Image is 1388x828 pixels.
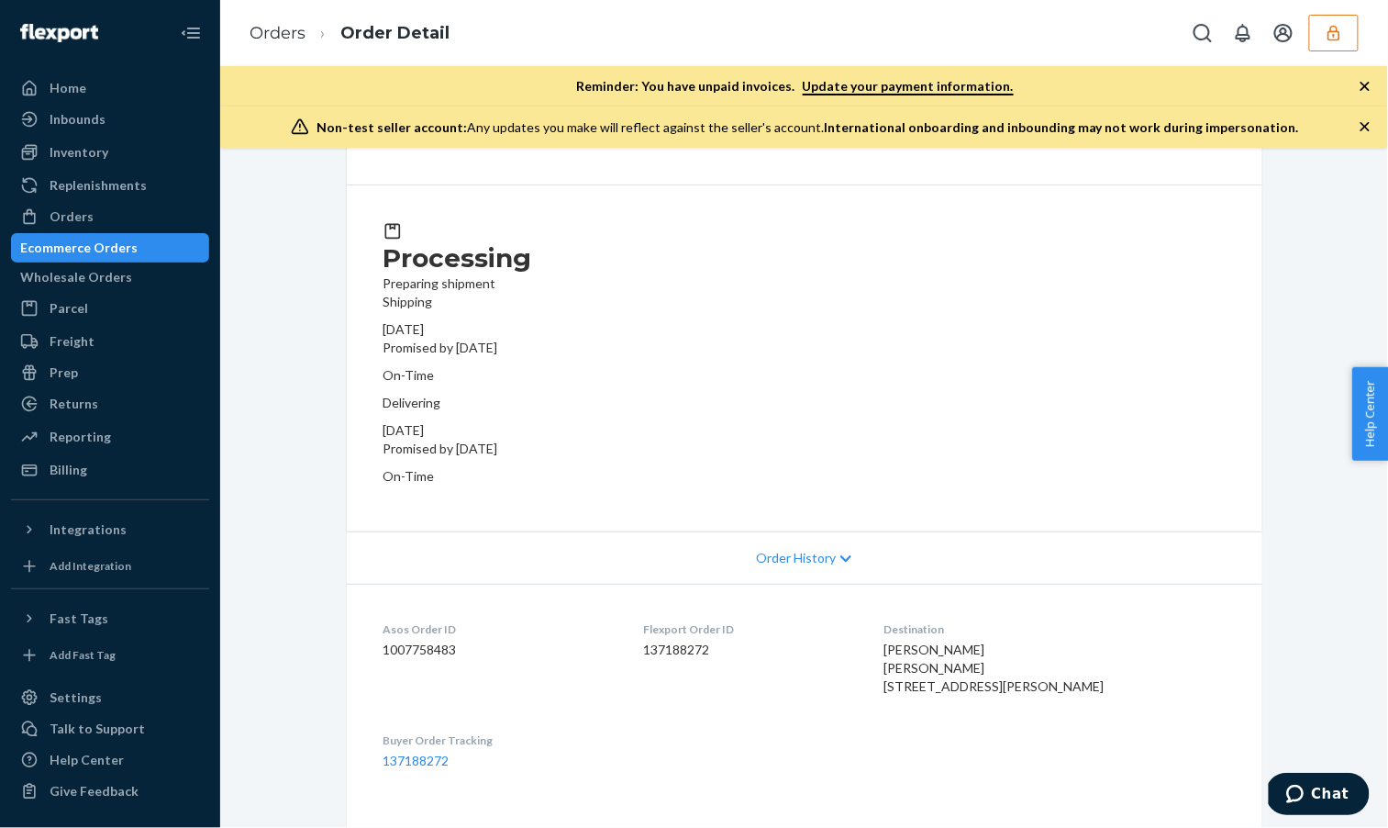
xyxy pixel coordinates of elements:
dd: 1007758483 [383,641,615,659]
h3: Processing [383,241,1226,274]
a: Update your payment information. [803,78,1014,95]
span: Non-test seller account: [316,119,467,135]
div: Reporting [50,428,111,446]
button: Help Center [1352,367,1388,461]
a: Wholesale Orders [11,263,209,292]
a: Settings [11,683,209,712]
div: Settings [50,688,102,707]
div: Billing [50,461,87,479]
p: Delivering [383,394,1226,412]
button: Fast Tags [11,604,209,633]
a: Billing [11,455,209,485]
span: Order History [756,549,836,567]
a: Ecommerce Orders [11,233,209,263]
div: Inbounds [50,110,105,129]
img: Flexport logo [20,24,98,42]
button: Talk to Support [11,714,209,744]
span: [PERSON_NAME] [PERSON_NAME] [STREET_ADDRESS][PERSON_NAME] [884,642,1105,694]
div: Integrations [50,520,127,539]
dt: Destination [884,621,1226,637]
div: Ecommerce Orders [20,239,138,257]
a: Help Center [11,745,209,775]
a: Parcel [11,294,209,323]
div: Wholesale Orders [20,268,132,286]
div: Add Integration [50,558,131,574]
a: Home [11,73,209,103]
div: Add Fast Tag [50,647,116,663]
a: Inventory [11,138,209,167]
a: Inbounds [11,105,209,134]
button: Open notifications [1225,15,1261,51]
button: Give Feedback [11,777,209,806]
a: Reporting [11,422,209,452]
a: Add Integration [11,552,209,581]
div: Any updates you make will reflect against the seller's account. [316,118,1299,137]
iframe: Opens a widget where you can chat to one of our agents [1269,773,1370,819]
a: Orders [250,23,305,43]
a: Returns [11,389,209,419]
p: Shipping [383,293,1226,311]
a: Orders [11,202,209,231]
dt: Asos Order ID [383,621,615,637]
dt: Buyer Order Tracking [383,733,615,748]
p: Reminder: You have unpaid invoices. [577,77,1014,95]
div: Talk to Support [50,720,145,738]
a: Order Detail [340,23,450,43]
a: 137188272 [383,753,450,768]
span: International onboarding and inbounding may not work during impersonation. [824,119,1299,135]
div: Home [50,79,86,97]
div: Give Feedback [50,782,139,800]
p: Promised by [DATE] [383,339,1226,357]
a: Freight [11,327,209,356]
dd: 137188272 [643,641,855,659]
a: Add Fast Tag [11,641,209,670]
button: Close Navigation [172,15,209,51]
button: Open account menu [1265,15,1302,51]
p: Promised by [DATE] [383,440,1226,458]
div: Freight [50,332,94,351]
div: Preparing shipment [383,241,1226,293]
div: Prep [50,364,78,382]
div: Fast Tags [50,610,108,628]
div: [DATE] [383,320,1226,339]
div: Orders [50,207,94,226]
button: Integrations [11,515,209,544]
p: On-Time [383,366,1226,385]
dt: Flexport Order ID [643,621,855,637]
a: Replenishments [11,171,209,200]
div: Help Center [50,751,124,769]
ol: breadcrumbs [235,6,464,61]
div: [DATE] [383,421,1226,440]
button: Open Search Box [1184,15,1221,51]
a: Prep [11,358,209,387]
p: On-Time [383,467,1226,486]
div: Replenishments [50,176,147,195]
div: Returns [50,395,98,413]
div: Parcel [50,299,88,318]
div: Inventory [50,143,108,162]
